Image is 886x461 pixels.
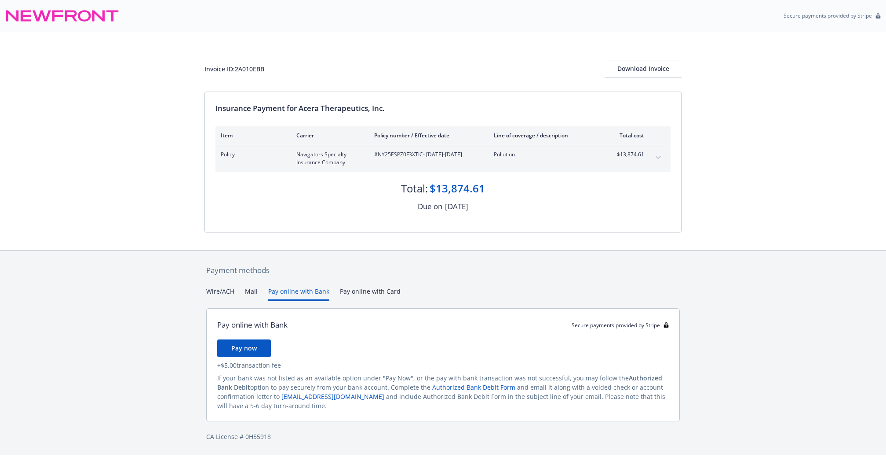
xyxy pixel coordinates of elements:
a: Authorized Bank Debit Form [432,383,515,391]
div: CA License # 0H55918 [206,432,680,441]
div: Payment methods [206,265,680,276]
div: Line of coverage / description [494,132,597,139]
span: Navigators Specialty Insurance Company [296,151,360,166]
div: Total cost [611,132,644,139]
a: [EMAIL_ADDRESS][DOMAIN_NAME] [281,392,384,401]
div: Secure payments provided by Stripe [572,321,669,329]
button: Pay online with Card [340,287,401,301]
button: Pay online with Bank [268,287,329,301]
div: Policy number / Effective date [374,132,480,139]
span: Pollution [494,151,597,159]
div: Item [221,132,282,139]
span: #NY25ESPZ0F3XTIC - [DATE]-[DATE] [374,151,480,159]
span: Pay now [231,344,257,352]
button: Wire/ACH [206,287,234,301]
div: Invoice ID: 2A010EBB [204,64,264,74]
button: expand content [651,151,665,165]
span: Authorized Bank Debit [217,374,662,391]
div: If your bank was not listed as an available option under "Pay Now", or the pay with bank transact... [217,373,669,410]
div: + $5.00 transaction fee [217,361,669,370]
div: $13,874.61 [430,181,485,196]
button: Pay now [217,339,271,357]
div: Pay online with Bank [217,319,288,331]
div: PolicyNavigators Specialty Insurance Company#NY25ESPZ0F3XTIC- [DATE]-[DATE]Pollution$13,874.61exp... [215,145,671,172]
span: Policy [221,151,282,159]
button: Download Invoice [605,60,682,77]
span: $13,874.61 [611,151,644,159]
div: Insurance Payment for Acera Therapeutics, Inc. [215,103,671,114]
div: Due on [418,201,442,212]
p: Secure payments provided by Stripe [784,12,872,19]
div: Carrier [296,132,360,139]
div: [DATE] [445,201,468,212]
div: Total: [401,181,428,196]
button: Mail [245,287,258,301]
